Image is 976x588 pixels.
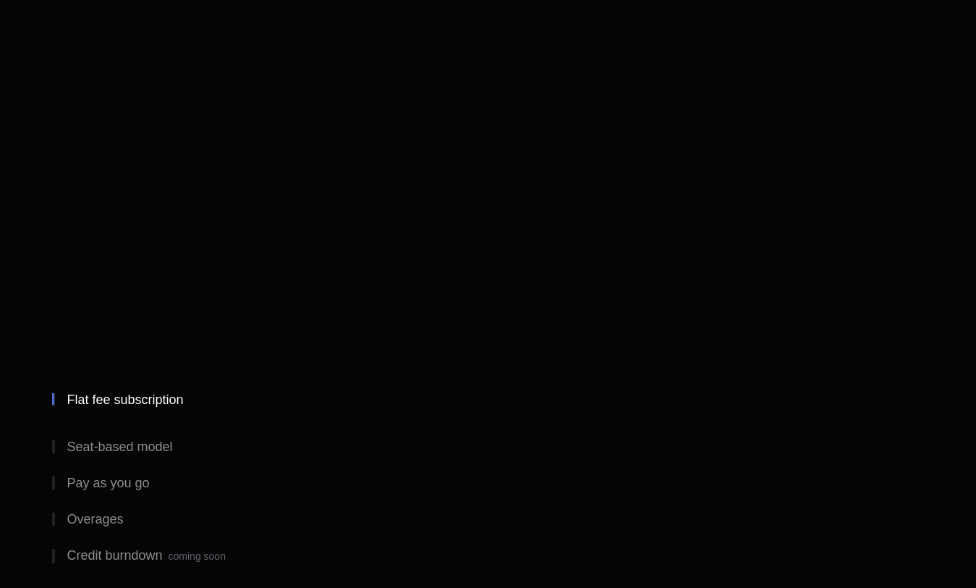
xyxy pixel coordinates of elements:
span: coming soon [169,550,226,562]
button: Pay as you go [52,465,356,501]
div: Credit burndown [67,549,225,563]
div: Flat fee subscription [67,393,183,406]
button: Overages [52,501,356,537]
button: Credit burndowncoming soon [52,537,356,575]
div: Overages [67,513,123,526]
div: Pay as you go [67,476,149,490]
button: Flat fee subscription [52,382,356,429]
div: Seat-based model [67,440,172,453]
button: Seat-based model [52,429,356,465]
